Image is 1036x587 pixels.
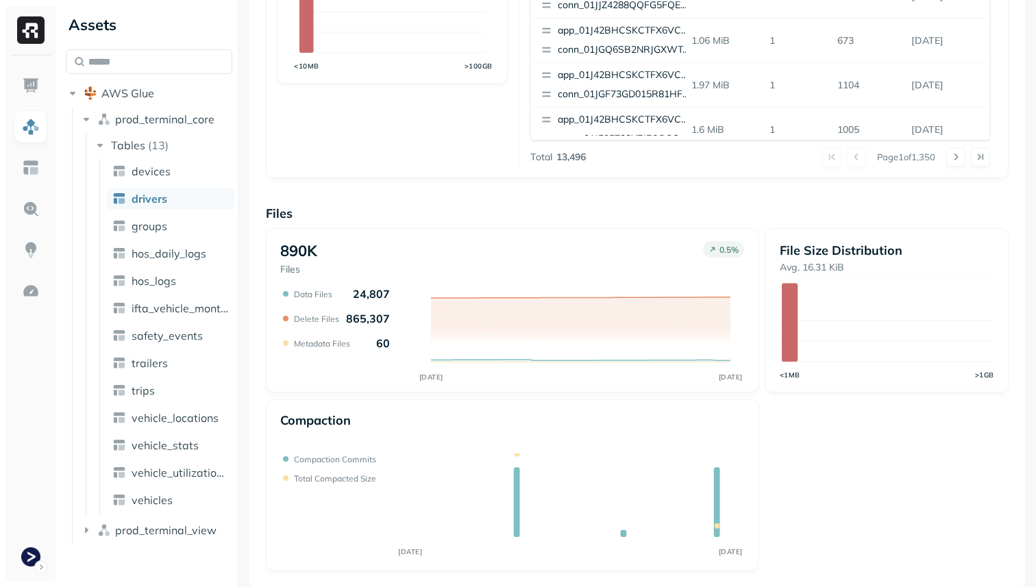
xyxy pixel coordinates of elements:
img: table [112,384,126,397]
img: Terminal [21,547,40,566]
p: conn_01JGF73GD015R81HF08TQ469X6 [558,88,691,101]
img: table [112,192,126,205]
img: table [112,356,126,370]
p: File Size Distribution [780,242,994,258]
p: 1.6 MiB [686,118,765,142]
span: vehicle_utilization_day [132,466,229,479]
p: app_01J42BHCSKCTFX6VCA8QNRA04M [558,113,691,127]
tspan: >100GB [465,62,493,70]
a: safety_events [107,325,234,347]
tspan: <1MB [780,371,800,379]
span: vehicles [132,493,173,507]
p: 1 [764,118,832,142]
img: table [112,493,126,507]
img: table [112,164,126,178]
a: devices [107,160,234,182]
p: app_01J42BHCSKCTFX6VCA8QNRA04M [558,68,691,82]
span: trips [132,384,155,397]
p: Aug 27, 2025 [906,118,985,142]
p: Aug 27, 2025 [906,29,985,53]
tspan: [DATE] [718,373,742,382]
p: Files [266,205,1009,221]
img: table [112,438,126,452]
a: vehicle_stats [107,434,234,456]
span: vehicle_locations [132,411,219,425]
tspan: <10MB [294,62,319,70]
img: table [112,329,126,342]
span: prod_terminal_core [115,112,214,126]
span: AWS Glue [101,86,154,100]
img: Ryft [17,16,45,44]
img: namespace [97,523,111,537]
a: trailers [107,352,234,374]
img: table [112,274,126,288]
p: 673 [832,29,906,53]
tspan: >1GB [975,371,994,379]
p: app_01J42BHCSKCTFX6VCA8QNRA04M [558,24,691,38]
p: 13,496 [556,151,586,164]
img: Insights [22,241,40,259]
div: Assets [66,14,232,36]
span: drivers [132,192,167,205]
tspan: [DATE] [398,547,422,556]
p: Data Files [294,289,332,299]
p: conn_01JE95Z88XZJEQDSC8J2DK5PDS [558,132,691,146]
p: 1.97 MiB [686,73,765,97]
tspan: [DATE] [719,547,743,556]
img: table [112,466,126,479]
span: safety_events [132,329,203,342]
p: 1 [764,29,832,53]
a: vehicles [107,489,234,511]
img: Query Explorer [22,200,40,218]
p: 0.5 % [719,245,739,255]
p: 60 [376,336,390,350]
a: trips [107,379,234,401]
span: vehicle_stats [132,438,199,452]
img: Assets [22,118,40,136]
span: devices [132,164,171,178]
p: Files [280,263,317,276]
a: vehicle_utilization_day [107,462,234,484]
p: 890K [280,241,317,260]
p: Avg. 16.31 KiB [780,261,994,274]
button: AWS Glue [66,82,232,104]
p: Compaction [280,412,351,428]
button: prod_terminal_view [79,519,233,541]
a: drivers [107,188,234,210]
p: Metadata Files [294,338,350,349]
p: 1 [764,73,832,97]
a: vehicle_locations [107,407,234,429]
p: ( 13 ) [148,138,169,152]
p: 1.06 MiB [686,29,765,53]
span: hos_logs [132,274,176,288]
button: app_01J42BHCSKCTFX6VCA8QNRA04Mconn_01JGQ6SB2NRJGXWTABWY9F2M91 [535,18,697,62]
img: table [112,247,126,260]
a: hos_logs [107,270,234,292]
span: prod_terminal_view [115,523,217,537]
p: 865,307 [346,312,390,325]
p: 24,807 [353,287,390,301]
span: trailers [132,356,168,370]
span: Tables [111,138,145,152]
button: prod_terminal_core [79,108,233,130]
button: app_01J42BHCSKCTFX6VCA8QNRA04Mconn_01JGF73GD015R81HF08TQ469X6 [535,63,697,107]
p: 1104 [832,73,906,97]
a: hos_daily_logs [107,242,234,264]
img: namespace [97,112,111,126]
img: table [112,411,126,425]
img: Dashboard [22,77,40,95]
span: ifta_vehicle_months [132,301,229,315]
p: Delete Files [294,314,339,324]
img: table [112,301,126,315]
button: Tables(13) [93,134,234,156]
p: Total [530,151,552,164]
img: Optimization [22,282,40,300]
button: app_01J42BHCSKCTFX6VCA8QNRA04Mconn_01JE95Z88XZJEQDSC8J2DK5PDS [535,108,697,151]
a: ifta_vehicle_months [107,297,234,319]
img: table [112,219,126,233]
p: conn_01JGQ6SB2NRJGXWTABWY9F2M91 [558,43,691,57]
p: Aug 27, 2025 [906,73,985,97]
p: Compaction commits [294,454,376,464]
p: Total compacted size [294,473,376,484]
span: hos_daily_logs [132,247,206,260]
